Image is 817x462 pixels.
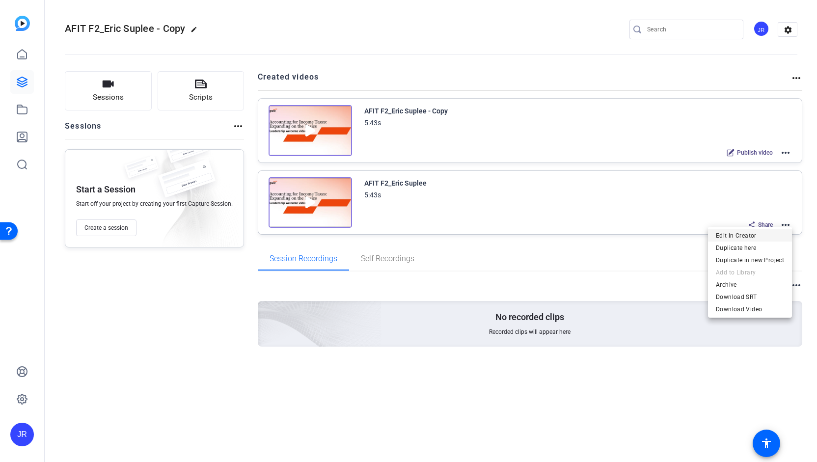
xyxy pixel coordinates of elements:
span: Duplicate here [716,242,784,253]
span: Download Video [716,303,784,315]
span: Duplicate in new Project [716,254,784,266]
span: Download SRT [716,291,784,302]
span: Archive [716,278,784,290]
span: Edit in Creator [716,229,784,241]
